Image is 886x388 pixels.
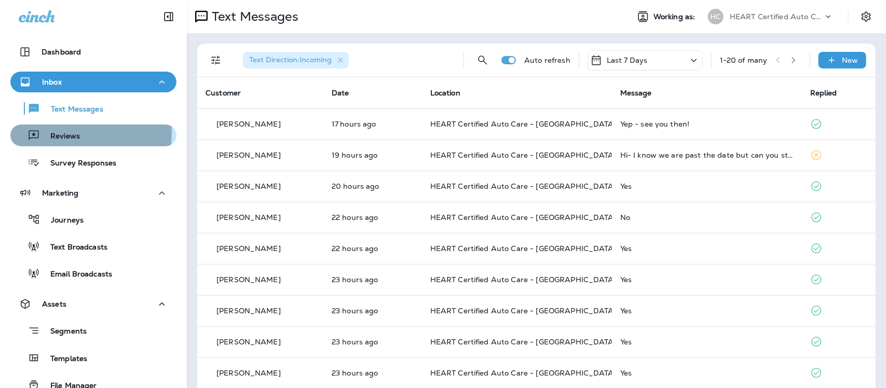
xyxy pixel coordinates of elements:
button: Collapse Sidebar [154,6,183,27]
div: Yes [620,244,794,253]
span: Message [620,88,652,98]
p: Sep 30, 2025 10:05 AM [332,275,414,284]
span: HEART Certified Auto Care - [GEOGRAPHIC_DATA] [430,119,617,129]
p: [PERSON_NAME] [216,213,281,221]
button: Dashboard [10,41,176,62]
p: Last 7 Days [607,56,648,64]
p: [PERSON_NAME] [216,182,281,190]
div: Yes [620,182,794,190]
p: HEART Certified Auto Care [730,12,823,21]
p: Segments [40,327,87,337]
p: [PERSON_NAME] [216,307,281,315]
span: Customer [206,88,241,98]
p: Text Messages [40,105,103,115]
span: Working as: [653,12,698,21]
button: Reviews [10,124,176,146]
p: Survey Responses [40,159,116,169]
button: Inbox [10,72,176,92]
p: Auto refresh [524,56,570,64]
button: Search Messages [472,50,493,71]
div: HC [708,9,724,24]
span: HEART Certified Auto Care - [GEOGRAPHIC_DATA] [430,244,617,253]
p: Dashboard [42,48,81,56]
div: Hi- I know we are past the date but can you still give us the same rate? [620,151,794,159]
p: [PERSON_NAME] [216,369,281,377]
span: HEART Certified Auto Care - [GEOGRAPHIC_DATA] [430,306,617,315]
span: HEART Certified Auto Care - [GEOGRAPHIC_DATA] [430,213,617,222]
span: Replied [810,88,837,98]
p: Sep 30, 2025 09:51 AM [332,307,414,315]
p: Templates [40,354,87,364]
button: Text Messages [10,98,176,119]
p: [PERSON_NAME] [216,338,281,346]
div: Yep - see you then! [620,120,794,128]
p: Text Messages [208,9,298,24]
p: Sep 30, 2025 09:33 AM [332,369,414,377]
span: HEART Certified Auto Care - [GEOGRAPHIC_DATA] [430,337,617,347]
div: Yes [620,369,794,377]
p: Inbox [42,78,62,86]
p: Sep 30, 2025 10:45 AM [332,213,414,221]
p: Assets [42,300,66,308]
p: [PERSON_NAME] [216,120,281,128]
p: [PERSON_NAME] [216,275,281,284]
button: Text Broadcasts [10,235,176,257]
div: 1 - 20 of many [720,56,768,64]
button: Email Broadcasts [10,262,176,284]
p: Sep 30, 2025 09:36 AM [332,338,414,346]
button: Marketing [10,183,176,203]
div: No [620,213,794,221]
span: HEART Certified Auto Care - [GEOGRAPHIC_DATA] [430,182,617,191]
p: Journeys [40,216,84,226]
p: Text Broadcasts [40,243,107,253]
span: Text Direction : Incoming [249,55,332,64]
div: Yes [620,275,794,284]
p: [PERSON_NAME] [216,151,281,159]
button: Segments [10,320,176,342]
p: Sep 30, 2025 03:32 PM [332,120,414,128]
span: HEART Certified Auto Care - [GEOGRAPHIC_DATA] [430,275,617,284]
p: New [842,56,858,64]
p: Email Broadcasts [40,270,112,280]
p: Sep 30, 2025 10:27 AM [332,244,414,253]
button: Settings [857,7,876,26]
span: HEART Certified Auto Care - [GEOGRAPHIC_DATA] [430,150,617,160]
div: Yes [620,338,794,346]
span: Location [430,88,460,98]
span: HEART Certified Auto Care - [GEOGRAPHIC_DATA] [430,368,617,378]
button: Filters [206,50,226,71]
button: Survey Responses [10,151,176,173]
button: Templates [10,347,176,369]
div: Yes [620,307,794,315]
button: Assets [10,294,176,314]
button: Journeys [10,209,176,230]
p: Marketing [42,189,78,197]
span: Date [332,88,349,98]
p: Sep 30, 2025 01:15 PM [332,151,414,159]
div: Text Direction:Incoming [243,52,349,68]
p: [PERSON_NAME] [216,244,281,253]
p: Reviews [40,132,80,142]
p: Sep 30, 2025 12:32 PM [332,182,414,190]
